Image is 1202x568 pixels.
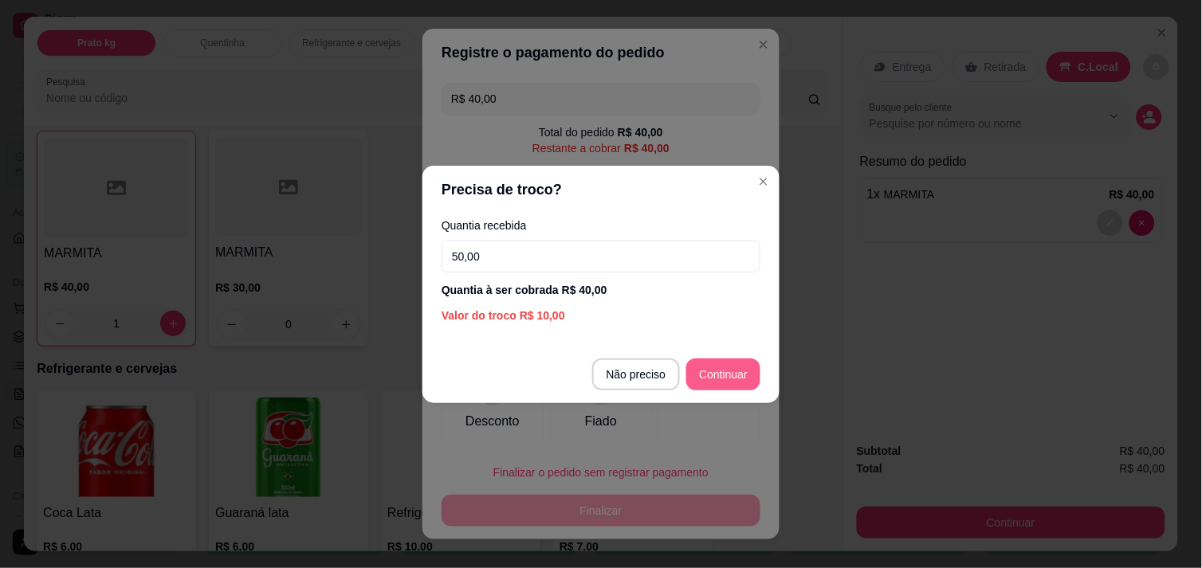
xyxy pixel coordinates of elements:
[422,166,780,213] header: Precisa de troco?
[442,220,760,231] label: Quantia recebida
[442,308,760,323] div: Valor do troco R$ 10,00
[751,169,776,194] button: Close
[592,358,681,390] button: Não preciso
[442,282,760,298] div: Quantia à ser cobrada R$ 40,00
[686,358,760,390] button: Continuar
